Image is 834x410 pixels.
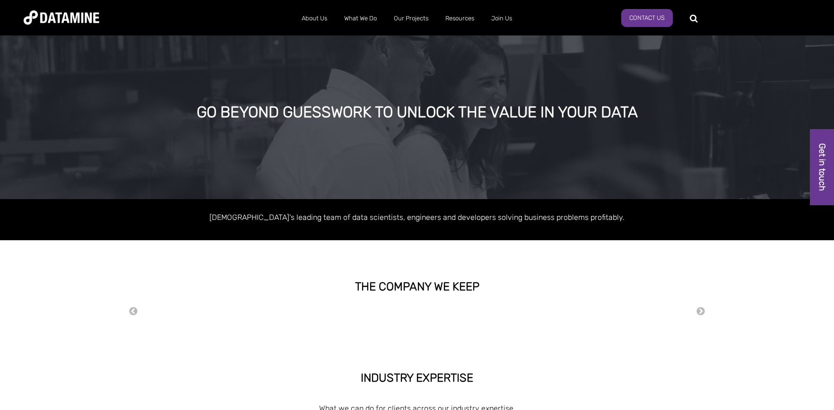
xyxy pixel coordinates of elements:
[293,6,336,31] a: About Us
[355,280,479,293] strong: THE COMPANY WE KEEP
[621,9,673,27] a: Contact Us
[361,371,473,384] strong: INDUSTRY EXPERTISE
[96,104,738,121] div: GO BEYOND GUESSWORK TO UNLOCK THE VALUE IN YOUR DATA
[810,129,834,205] a: Get in touch
[483,6,521,31] a: Join Us
[148,211,686,224] p: [DEMOGRAPHIC_DATA]'s leading team of data scientists, engineers and developers solving business p...
[437,6,483,31] a: Resources
[336,6,385,31] a: What We Do
[24,10,99,25] img: Datamine
[129,306,138,317] button: Previous
[385,6,437,31] a: Our Projects
[696,306,705,317] button: Next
